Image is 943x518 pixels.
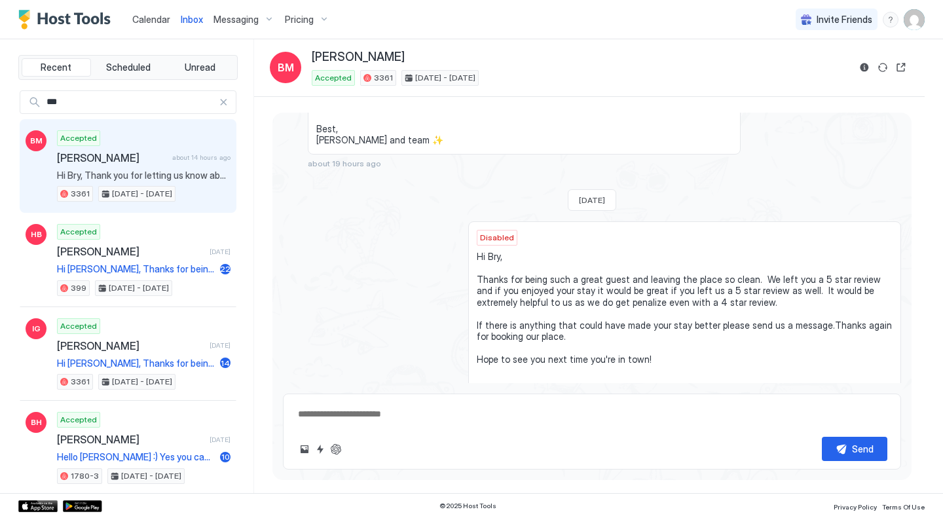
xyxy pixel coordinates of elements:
[882,499,925,513] a: Terms Of Use
[57,263,215,275] span: Hi [PERSON_NAME], Thanks for being such a great guest and leaving the place so clean. We left you...
[57,170,231,181] span: Hi Bry, Thank you for letting us know about your checkout! We wanted to take a moment to thank yo...
[57,358,215,369] span: Hi [PERSON_NAME], Thanks for being such a great guest and leaving the place so clean. We left you...
[109,282,169,294] span: [DATE] - [DATE]
[210,435,231,444] span: [DATE]
[31,416,42,428] span: BH
[308,158,381,168] span: about 19 hours ago
[71,282,86,294] span: 399
[57,451,215,463] span: Hello [PERSON_NAME] :) Yes you can check in at 1pm [DATE] :) Please feel free to book !
[41,91,219,113] input: Input Field
[817,14,872,26] span: Invite Friends
[220,264,231,274] span: 22
[18,500,58,512] a: App Store
[415,72,475,84] span: [DATE] - [DATE]
[278,60,294,75] span: BM
[112,188,172,200] span: [DATE] - [DATE]
[71,470,99,482] span: 1780-3
[57,433,204,446] span: [PERSON_NAME]
[315,72,352,84] span: Accepted
[480,232,514,244] span: Disabled
[210,341,231,350] span: [DATE]
[822,437,887,461] button: Send
[328,441,344,457] button: ChatGPT Auto Reply
[312,50,405,65] span: [PERSON_NAME]
[94,58,163,77] button: Scheduled
[893,60,909,75] button: Open reservation
[181,12,203,26] a: Inbox
[181,14,203,25] span: Inbox
[60,132,97,144] span: Accepted
[32,323,41,335] span: IG
[57,339,204,352] span: [PERSON_NAME]
[132,14,170,25] span: Calendar
[882,503,925,511] span: Terms Of Use
[834,503,877,511] span: Privacy Policy
[22,58,91,77] button: Recent
[904,9,925,30] div: User profile
[297,441,312,457] button: Upload image
[221,452,230,462] span: 10
[30,135,43,147] span: BM
[883,12,898,28] div: menu
[852,442,874,456] div: Send
[221,358,230,368] span: 14
[285,14,314,26] span: Pricing
[112,376,172,388] span: [DATE] - [DATE]
[106,62,151,73] span: Scheduled
[63,500,102,512] a: Google Play Store
[71,376,90,388] span: 3361
[41,62,71,73] span: Recent
[60,320,97,332] span: Accepted
[121,470,181,482] span: [DATE] - [DATE]
[834,499,877,513] a: Privacy Policy
[579,195,605,205] span: [DATE]
[875,60,891,75] button: Sync reservation
[165,58,234,77] button: Unread
[374,72,393,84] span: 3361
[439,502,496,510] span: © 2025 Host Tools
[60,414,97,426] span: Accepted
[312,441,328,457] button: Quick reply
[185,62,215,73] span: Unread
[57,151,167,164] span: [PERSON_NAME]
[213,14,259,26] span: Messaging
[477,251,893,365] span: Hi Bry, Thanks for being such a great guest and leaving the place so clean. We left you a 5 star ...
[31,229,42,240] span: HB
[57,245,204,258] span: [PERSON_NAME]
[172,153,231,162] span: about 14 hours ago
[18,10,117,29] a: Host Tools Logo
[132,12,170,26] a: Calendar
[60,226,97,238] span: Accepted
[210,248,231,256] span: [DATE]
[71,188,90,200] span: 3361
[18,55,238,80] div: tab-group
[857,60,872,75] button: Reservation information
